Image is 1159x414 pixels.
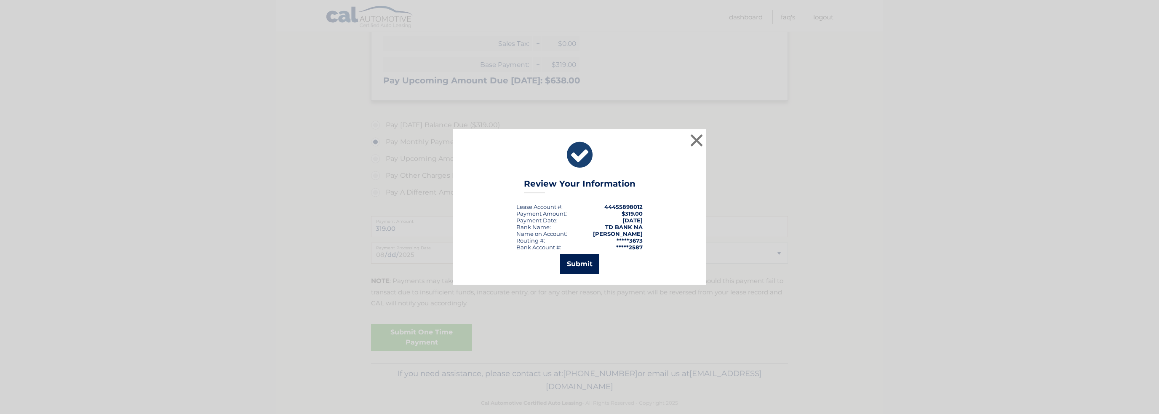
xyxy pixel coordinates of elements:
strong: TD BANK NA [605,224,643,230]
h3: Review Your Information [524,179,636,193]
div: Lease Account #: [516,203,563,210]
div: Name on Account: [516,230,567,237]
div: Bank Name: [516,224,551,230]
button: Submit [560,254,599,274]
span: $319.00 [622,210,643,217]
span: [DATE] [622,217,643,224]
div: Bank Account #: [516,244,561,251]
span: Payment Date [516,217,556,224]
div: Routing #: [516,237,545,244]
strong: [PERSON_NAME] [593,230,643,237]
div: Payment Amount: [516,210,567,217]
div: : [516,217,558,224]
strong: 44455898012 [604,203,643,210]
button: × [688,132,705,149]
